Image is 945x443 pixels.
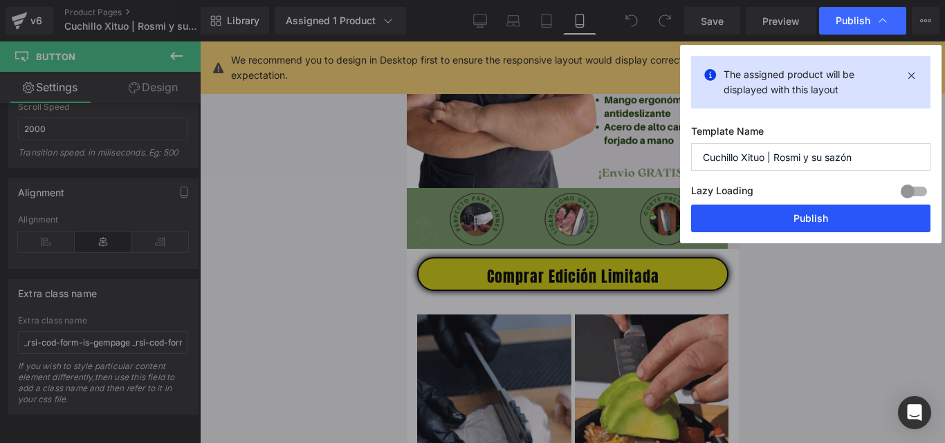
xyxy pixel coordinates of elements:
[691,125,930,143] label: Template Name
[691,182,753,205] label: Lazy Loading
[80,226,253,244] span: Comprar Edición Limitada
[691,205,930,232] button: Publish
[836,15,870,27] span: Publish
[10,216,322,249] a: Comprar Edición Limitada
[898,396,931,429] div: Open Intercom Messenger
[724,67,898,97] p: The assigned product will be displayed with this layout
